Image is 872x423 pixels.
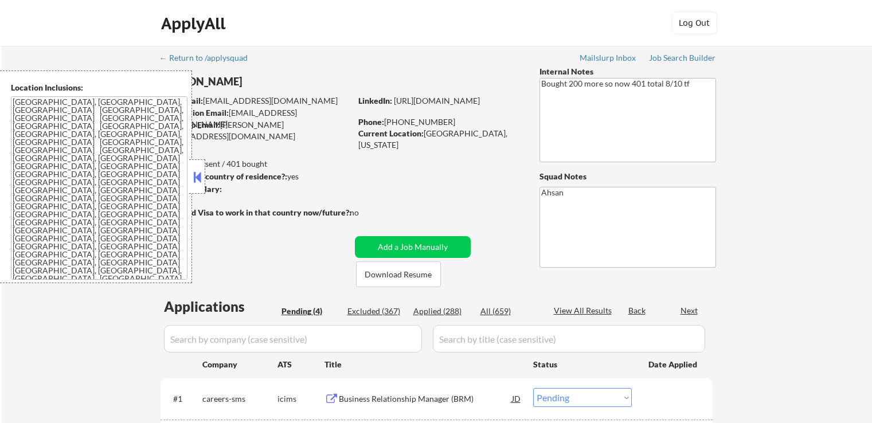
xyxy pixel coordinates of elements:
div: yes [160,171,347,182]
strong: Will need Visa to work in that country now/future?: [161,207,351,217]
div: Next [681,305,699,316]
div: Back [628,305,647,316]
div: Applied (288) [413,305,471,317]
div: JD [511,388,522,409]
div: #1 [173,393,193,405]
div: Status [533,354,632,374]
button: Log Out [671,11,717,34]
div: careers-sms [202,393,277,405]
div: [EMAIL_ADDRESS][DOMAIN_NAME] [161,107,351,130]
a: [URL][DOMAIN_NAME] [394,96,480,105]
div: Company [202,359,277,370]
input: Search by company (case sensitive) [164,325,422,352]
div: Title [324,359,522,370]
div: [PERSON_NAME][EMAIL_ADDRESS][DOMAIN_NAME] [161,119,351,142]
div: [GEOGRAPHIC_DATA], [US_STATE] [358,128,521,150]
div: Date Applied [648,359,699,370]
div: [PERSON_NAME] [161,75,396,89]
div: Mailslurp Inbox [580,54,637,62]
div: View All Results [554,305,615,316]
a: Job Search Builder [649,53,716,65]
div: Applications [164,300,277,314]
strong: Current Location: [358,128,424,138]
div: Squad Notes [539,171,716,182]
button: Add a Job Manually [355,236,471,258]
strong: Can work in country of residence?: [160,171,287,181]
button: Download Resume [356,261,441,287]
div: Excluded (367) [347,305,405,317]
div: Location Inclusions: [11,82,187,93]
div: ATS [277,359,324,370]
div: Pending (4) [281,305,339,317]
a: ← Return to /applysquad [159,53,259,65]
div: ← Return to /applysquad [159,54,259,62]
div: Business Relationship Manager (BRM) [339,393,512,405]
div: [EMAIL_ADDRESS][DOMAIN_NAME] [161,95,351,107]
div: no [350,207,382,218]
input: Search by title (case sensitive) [433,325,705,352]
a: Mailslurp Inbox [580,53,637,65]
div: Job Search Builder [649,54,716,62]
div: icims [277,393,324,405]
div: 288 sent / 401 bought [160,158,351,170]
div: ApplyAll [161,14,229,33]
strong: LinkedIn: [358,96,392,105]
div: [PHONE_NUMBER] [358,116,521,128]
div: Internal Notes [539,66,716,77]
strong: Phone: [358,117,384,127]
div: All (659) [480,305,538,317]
